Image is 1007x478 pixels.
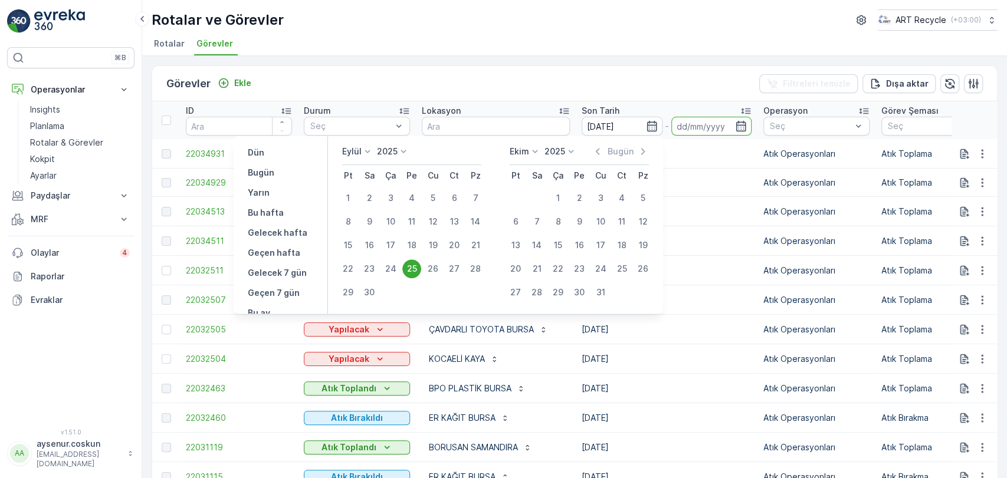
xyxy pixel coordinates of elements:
div: 7 [527,212,546,231]
div: 17 [381,236,400,255]
td: [DATE] [576,197,757,226]
p: Operasyon [763,105,808,117]
p: Atık Operasyonları [763,383,870,394]
div: 9 [570,212,589,231]
a: Planlama [25,118,135,134]
span: Görevler [196,38,233,50]
p: Evraklar [31,294,130,306]
p: Seç [770,120,851,132]
p: Eylül [342,146,362,157]
p: Yarın [248,187,270,199]
div: 8 [549,212,568,231]
div: 6 [506,212,525,231]
div: 1 [549,189,568,207]
p: Atık Bırakıldı [331,412,383,424]
p: Atık Operasyonları [763,412,870,424]
span: 22034929 [186,177,292,189]
div: 23 [360,259,379,278]
button: ART Recycle(+03:00) [878,9,998,31]
div: 20 [506,259,525,278]
button: Bu hafta [243,206,288,220]
input: dd/mm/yyyy [671,117,752,136]
p: Geçen hafta [248,247,300,259]
a: 22032463 [186,383,292,394]
div: 10 [591,212,610,231]
p: Atık Operasyonları [763,265,870,276]
div: 22 [339,259,357,278]
th: Pazar [465,165,486,186]
div: 12 [634,212,652,231]
div: 1 [339,189,357,207]
td: [DATE] [576,256,757,285]
span: 22034511 [186,235,292,247]
p: Durum [304,105,331,117]
div: 3 [591,189,610,207]
a: 22034931 [186,148,292,160]
p: Atık Toplama [881,235,988,247]
p: Lokasyon [422,105,461,117]
a: 22031119 [186,441,292,453]
p: ER KAĞIT BURSA [429,412,496,424]
th: Çarşamba [380,165,401,186]
div: 20 [445,236,464,255]
div: 2 [570,189,589,207]
td: [DATE] [576,374,757,403]
a: Insights [25,101,135,118]
div: 18 [612,236,631,255]
p: Seç [310,120,392,132]
div: 21 [466,236,485,255]
p: Atık Bırakma [881,412,988,424]
button: Bu ay [243,306,275,320]
div: 24 [381,259,400,278]
th: Pazartesi [505,165,526,186]
p: aysenur.coskun [37,438,122,450]
button: Dün [243,146,269,160]
div: 31 [591,283,610,302]
p: Insights [30,104,60,116]
p: Rotalar & Görevler [30,137,103,149]
img: logo_light-DOdMpM7g.png [34,9,85,33]
div: Toggle Row Selected [162,236,171,246]
button: MRF [7,207,135,231]
div: 10 [381,212,400,231]
p: Filtreleri temizle [783,78,851,90]
p: Planlama [30,120,64,132]
div: 13 [445,212,464,231]
div: Toggle Row Selected [162,325,171,334]
div: 5 [634,189,652,207]
button: Yarın [243,186,274,200]
p: Atık Toplama [881,324,988,335]
button: ER KAĞIT BURSA [422,408,517,427]
p: Atık Toplama [881,265,988,276]
p: Kokpit [30,153,55,165]
td: [DATE] [576,403,757,433]
div: 27 [506,283,525,302]
a: 22032460 [186,412,292,424]
p: Paydaşlar [31,190,111,202]
button: Geçen 7 gün [243,286,304,300]
a: 22032504 [186,353,292,365]
div: 3 [381,189,400,207]
div: 26 [634,259,652,278]
p: ⌘B [114,53,126,62]
div: 15 [339,236,357,255]
div: 7 [466,189,485,207]
p: Raporlar [31,271,130,282]
div: Toggle Row Selected [162,295,171,305]
button: Atık Toplandı [304,381,410,395]
p: Atık Operasyonları [763,235,870,247]
div: 29 [549,283,568,302]
td: [DATE] [576,169,757,197]
td: [DATE] [576,344,757,374]
div: Toggle Row Selected [162,149,171,159]
a: Kokpit [25,151,135,167]
p: Görev Şeması [881,105,939,117]
a: Raporlar [7,265,135,288]
p: Atık Toplama [881,441,988,453]
a: 22034513 [186,206,292,217]
div: 4 [612,189,631,207]
button: Bugün [243,166,279,180]
div: 11 [612,212,631,231]
p: Atık Operasyonları [763,294,870,306]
